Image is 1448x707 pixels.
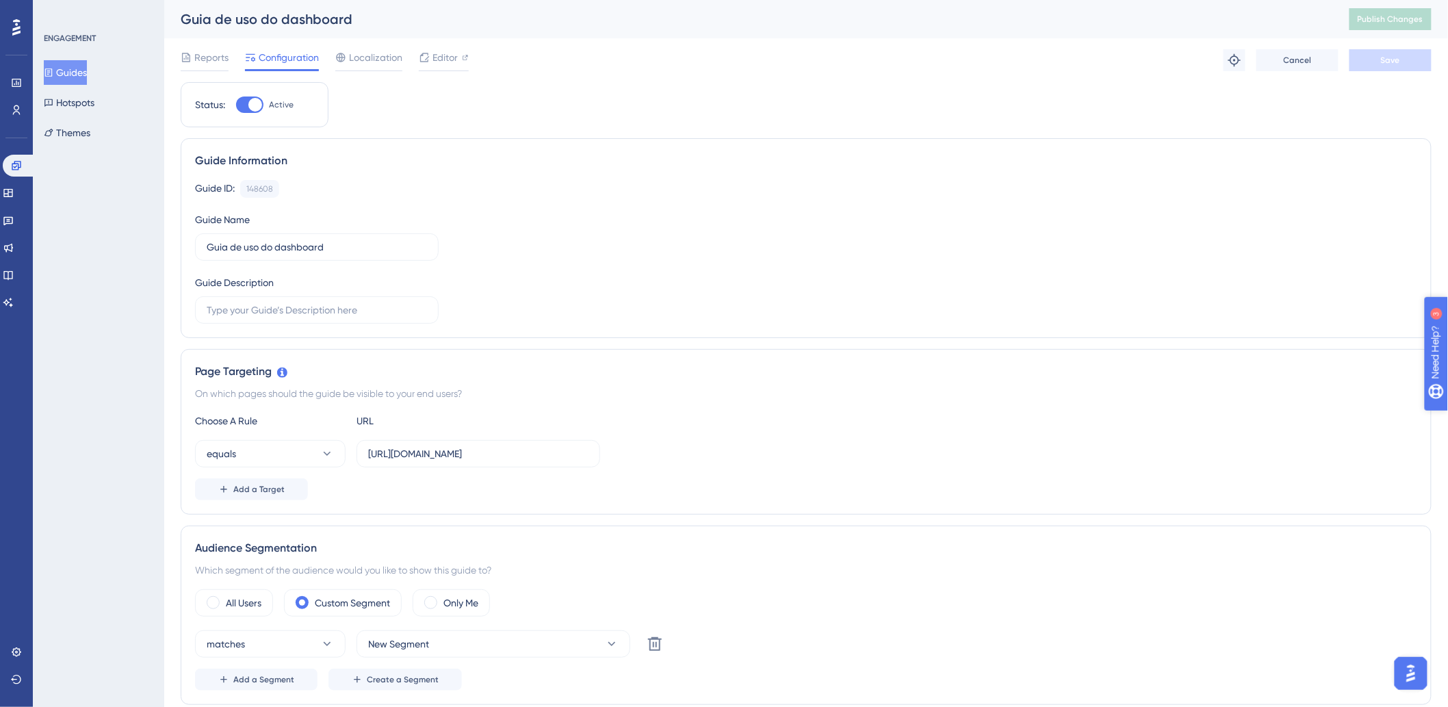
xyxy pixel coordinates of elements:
input: Type your Guide’s Name here [207,240,427,255]
div: Guide Description [195,274,274,291]
span: Create a Segment [367,674,439,685]
div: Guide Name [195,211,250,228]
div: Audience Segmentation [195,540,1417,556]
span: Configuration [259,49,319,66]
span: Editor [432,49,458,66]
button: Publish Changes [1349,8,1432,30]
div: On which pages should the guide be visible to your end users? [195,385,1417,402]
button: Cancel [1256,49,1339,71]
span: Add a Segment [233,674,294,685]
button: New Segment [357,630,630,658]
span: Publish Changes [1358,14,1423,25]
input: Type your Guide’s Description here [207,303,427,318]
button: Add a Segment [195,669,318,691]
div: 3 [94,7,99,18]
div: 148608 [246,183,273,194]
div: Status: [195,97,225,113]
div: Guia de uso do dashboard [181,10,1315,29]
button: Create a Segment [328,669,462,691]
div: ENGAGEMENT [44,33,96,44]
span: Need Help? [32,3,86,20]
span: Localization [349,49,402,66]
span: Save [1381,55,1400,66]
div: Which segment of the audience would you like to show this guide to? [195,562,1417,578]
button: Hotspots [44,90,94,115]
button: equals [195,440,346,467]
span: Add a Target [233,484,285,495]
span: Reports [194,49,229,66]
span: Active [269,99,294,110]
button: Guides [44,60,87,85]
span: Cancel [1284,55,1312,66]
label: All Users [226,595,261,611]
span: equals [207,446,236,462]
iframe: UserGuiding AI Assistant Launcher [1391,653,1432,694]
div: URL [357,413,507,429]
button: Add a Target [195,478,308,500]
button: Save [1349,49,1432,71]
div: Guide ID: [195,180,235,198]
button: matches [195,630,346,658]
span: matches [207,636,245,652]
input: yourwebsite.com/path [368,446,589,461]
div: Page Targeting [195,363,1417,380]
button: Themes [44,120,90,145]
div: Choose A Rule [195,413,346,429]
label: Custom Segment [315,595,390,611]
div: Guide Information [195,153,1417,169]
label: Only Me [443,595,478,611]
span: New Segment [368,636,429,652]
